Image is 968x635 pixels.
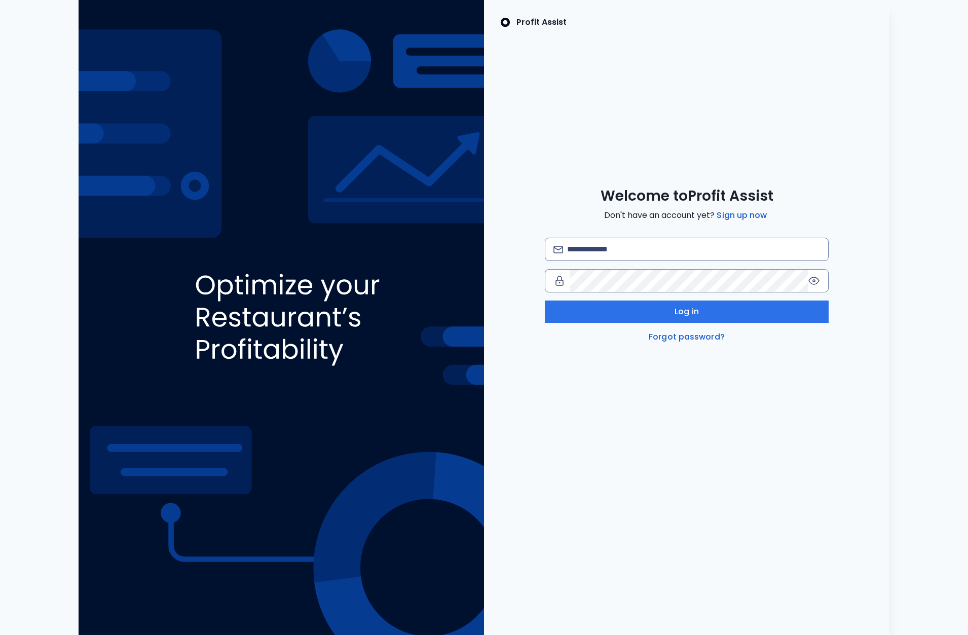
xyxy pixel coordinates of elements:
[545,301,829,323] button: Log in
[500,16,510,28] img: SpotOn Logo
[601,187,773,205] span: Welcome to Profit Assist
[604,209,769,221] span: Don't have an account yet?
[715,209,769,221] a: Sign up now
[553,246,563,253] img: email
[647,331,727,343] a: Forgot password?
[675,306,699,318] span: Log in
[516,16,567,28] p: Profit Assist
